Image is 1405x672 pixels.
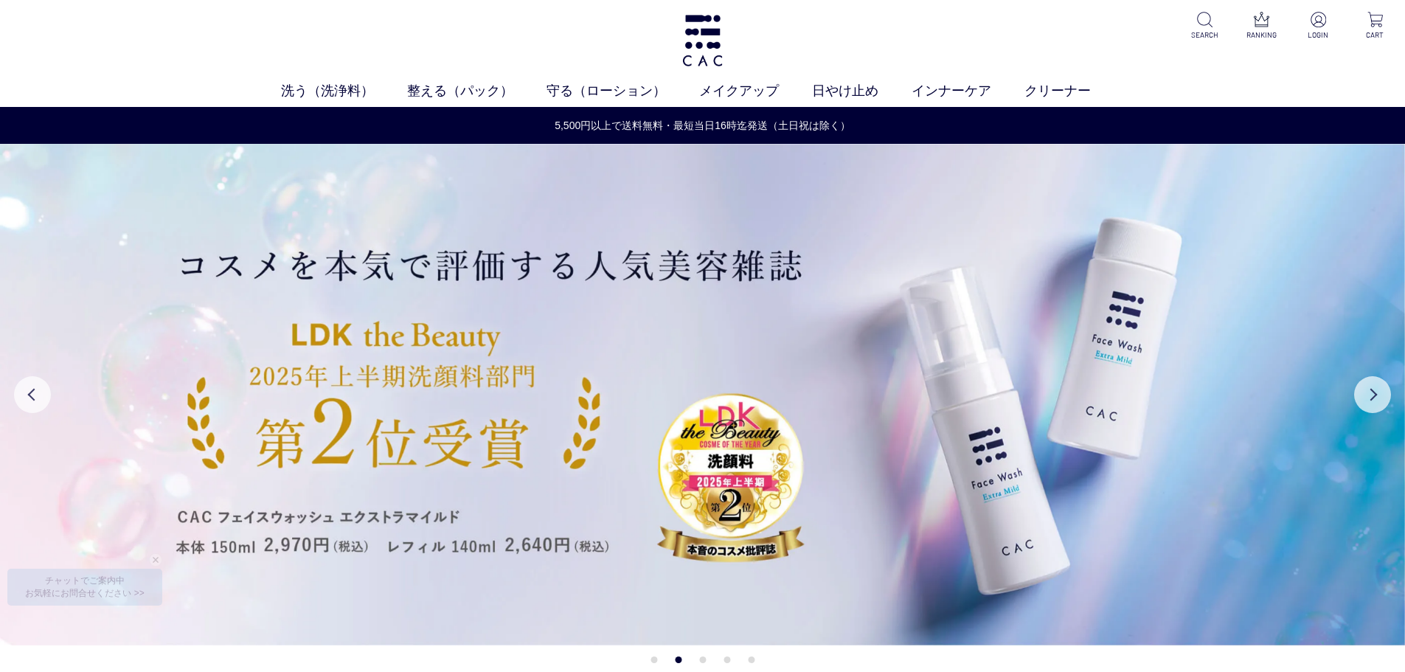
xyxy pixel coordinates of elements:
a: 洗う（洗浄料） [281,81,407,101]
a: メイクアップ [699,81,812,101]
a: インナーケア [912,81,1024,101]
img: logo [680,15,725,66]
a: 5,500円以上で送料無料・最短当日16時迄発送（土日祝は除く） [1,118,1404,134]
button: Previous [14,376,51,413]
a: 守る（ローション） [547,81,699,101]
button: 1 of 5 [651,657,657,663]
button: 4 of 5 [724,657,730,663]
a: SEARCH [1187,12,1223,41]
a: クリーナー [1024,81,1124,101]
button: 2 of 5 [675,657,681,663]
p: LOGIN [1300,30,1336,41]
a: RANKING [1243,12,1280,41]
button: 3 of 5 [699,657,706,663]
p: CART [1357,30,1393,41]
a: 日やけ止め [812,81,912,101]
a: 整える（パック） [407,81,547,101]
a: LOGIN [1300,12,1336,41]
button: Next [1354,376,1391,413]
button: 5 of 5 [748,657,754,663]
p: SEARCH [1187,30,1223,41]
p: RANKING [1243,30,1280,41]
a: CART [1357,12,1393,41]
